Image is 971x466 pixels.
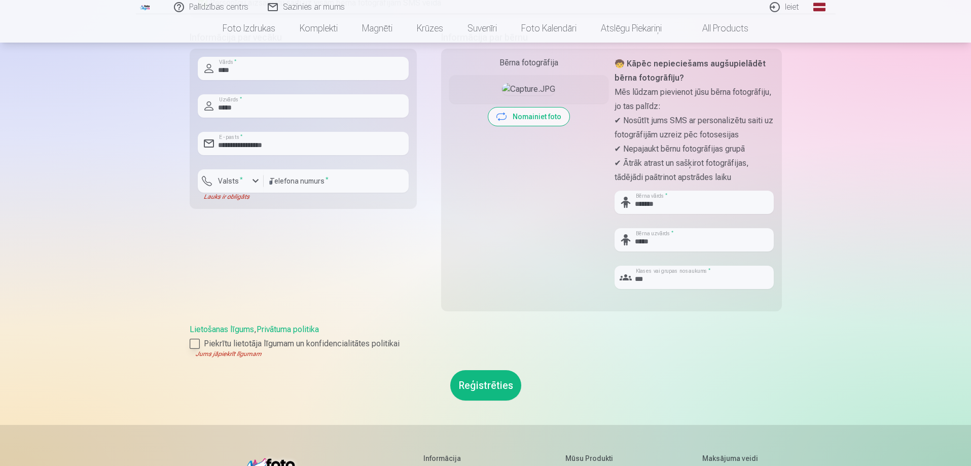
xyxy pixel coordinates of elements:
div: Bērna fotogrāfija [449,57,608,69]
a: Foto kalendāri [509,14,589,43]
a: Foto izdrukas [210,14,287,43]
label: Piekrītu lietotāja līgumam un konfidencialitātes politikai [190,338,782,350]
a: Suvenīri [455,14,509,43]
a: Atslēgu piekariņi [589,14,674,43]
h5: Mūsu produkti [565,453,619,463]
a: Magnēti [350,14,405,43]
p: ✔ Nepajaukt bērnu fotogrāfijas grupā [615,142,774,156]
button: Nomainiet foto [488,107,569,126]
p: ✔ Nosūtīt jums SMS ar personalizētu saiti uz fotogrāfijām uzreiz pēc fotosesijas [615,114,774,142]
img: Capture.JPG [502,83,555,95]
strong: 🧒 Kāpēc nepieciešams augšupielādēt bērna fotogrāfiju? [615,59,766,83]
button: Valsts* [198,169,264,193]
p: Mēs lūdzam pievienot jūsu bērna fotogrāfiju, jo tas palīdz: [615,85,774,114]
p: ✔ Ātrāk atrast un sašķirot fotogrāfijas, tādējādi paātrinot apstrādes laiku [615,156,774,185]
div: Jums jāpiekrīt līgumam [190,350,782,358]
a: Komplekti [287,14,350,43]
a: All products [674,14,761,43]
label: Valsts [214,176,247,186]
div: Lauks ir obligāts [198,193,264,201]
a: Privātuma politika [257,325,319,334]
button: Reģistrēties [450,370,521,401]
a: Lietošanas līgums [190,325,254,334]
h5: Maksājuma veidi [702,453,758,463]
h5: Informācija [423,453,482,463]
img: /fa1 [140,4,151,10]
a: Krūzes [405,14,455,43]
div: , [190,324,782,358]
